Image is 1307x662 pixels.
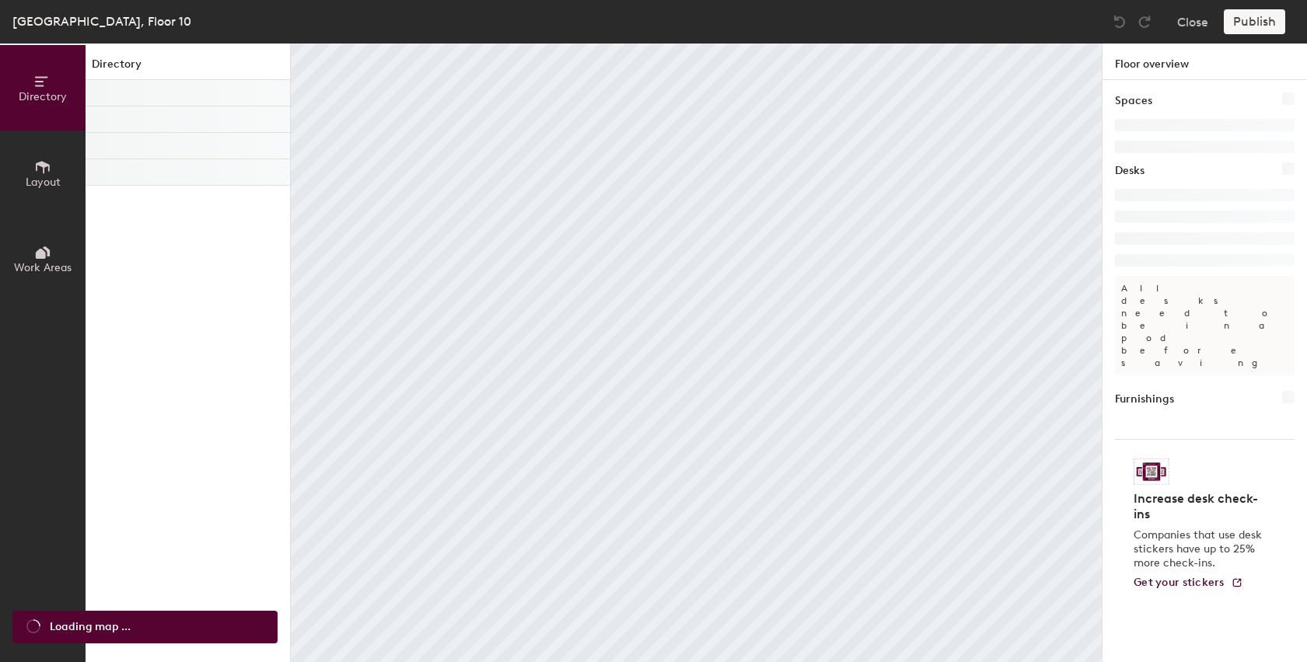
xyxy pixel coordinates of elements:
p: Companies that use desk stickers have up to 25% more check-ins. [1134,528,1267,570]
p: All desks need to be in a pod before saving [1115,276,1295,375]
div: [GEOGRAPHIC_DATA], Floor 10 [12,12,191,31]
h1: Floor overview [1103,44,1307,80]
h4: Increase desk check-ins [1134,491,1267,522]
span: Loading map ... [50,618,131,636]
h1: Spaces [1115,92,1152,110]
a: Get your stickers [1134,577,1243,590]
span: Directory [19,90,67,103]
img: Sticker logo [1134,458,1169,485]
span: Layout [26,176,61,189]
button: Close [1177,9,1208,34]
img: Redo [1137,14,1152,30]
span: Work Areas [14,261,72,274]
canvas: Map [291,44,1102,662]
h1: Furnishings [1115,391,1174,408]
h1: Directory [86,56,290,80]
img: Undo [1112,14,1127,30]
h1: Desks [1115,162,1144,179]
span: Get your stickers [1134,576,1225,589]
